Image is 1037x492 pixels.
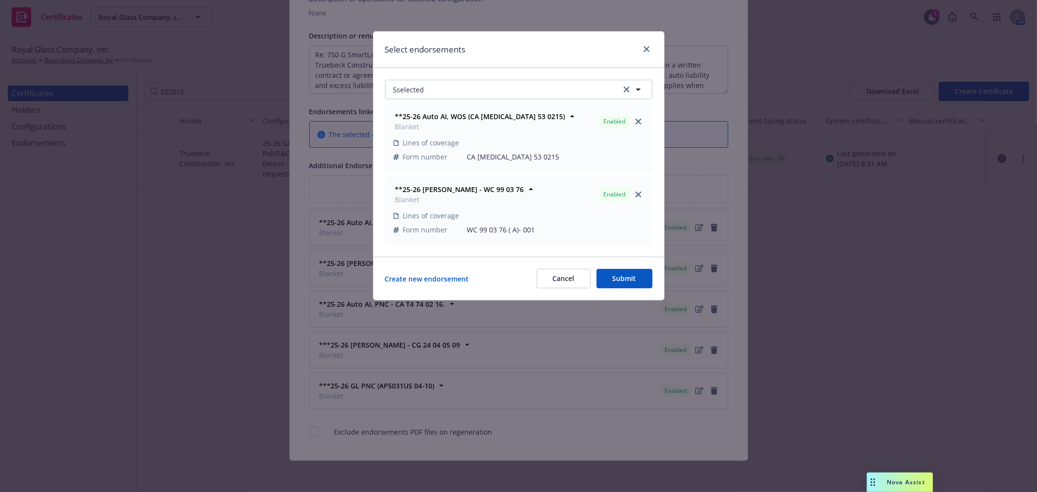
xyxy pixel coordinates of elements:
[395,122,565,132] span: Blanket
[633,189,644,200] a: close
[467,225,644,235] span: WC 99 03 76 ( A)- 001
[393,85,424,95] span: 5 selected
[597,269,652,288] button: Submit
[641,43,652,55] a: close
[604,117,626,126] span: Enabled
[403,138,459,148] span: Lines of coverage
[403,225,448,235] span: Form number
[403,211,459,221] span: Lines of coverage
[395,112,565,121] strong: **25-26 Auto AI, WOS (CA [MEDICAL_DATA] 53 0215)
[385,43,466,56] h1: Select endorsements
[537,269,591,288] button: Cancel
[867,473,933,492] button: Nova Assist
[621,84,633,95] a: clear selection
[867,473,879,492] div: Drag to move
[395,185,524,194] strong: **25-26 [PERSON_NAME] - WC 99 03 76
[633,116,644,127] a: close
[385,80,652,99] button: 5selectedclear selection
[403,152,448,162] span: Form number
[385,274,469,284] a: Create new endorsement
[604,190,626,199] span: Enabled
[467,152,644,162] span: CA [MEDICAL_DATA] 53 0215
[887,478,925,486] span: Nova Assist
[395,194,524,205] span: Blanket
